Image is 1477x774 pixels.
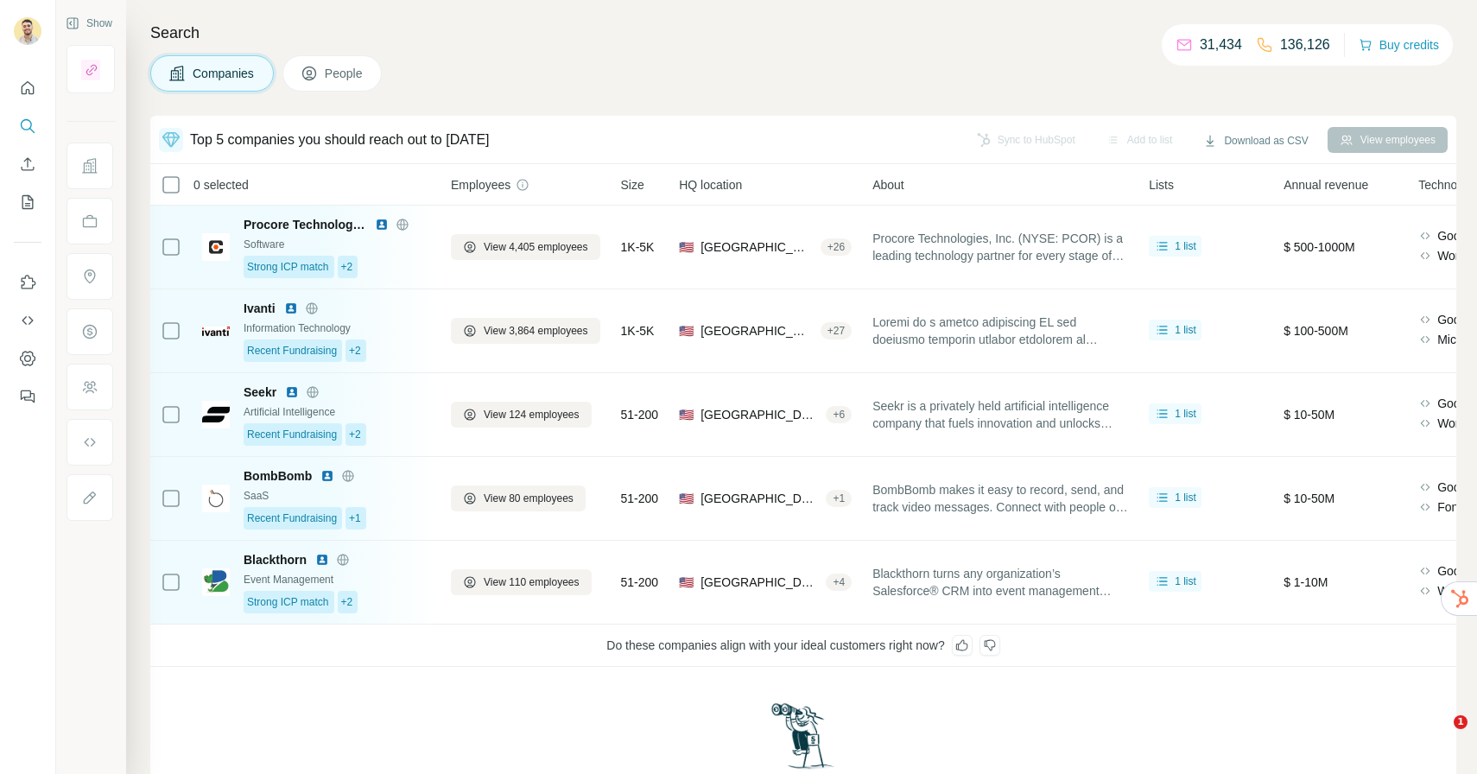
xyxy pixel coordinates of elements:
[484,323,588,339] span: View 3,864 employees
[821,323,852,339] div: + 27
[679,406,694,423] span: 🇺🇸
[1149,176,1174,193] span: Lists
[14,111,41,142] button: Search
[872,230,1128,264] span: Procore Technologies, Inc. (NYSE: PCOR) is a leading technology partner for every stage of constr...
[621,574,659,591] span: 51-200
[341,594,353,610] span: +2
[320,469,334,483] img: LinkedIn logo
[325,65,364,82] span: People
[244,216,366,233] span: Procore Technologies
[244,300,276,317] span: Ivanti
[821,239,852,255] div: + 26
[700,322,814,339] span: [GEOGRAPHIC_DATA]
[14,305,41,336] button: Use Surfe API
[621,176,644,193] span: Size
[484,574,580,590] span: View 110 employees
[1284,176,1368,193] span: Annual revenue
[1359,33,1439,57] button: Buy credits
[315,553,329,567] img: LinkedIn logo
[244,551,307,568] span: Blackthorn
[700,238,814,256] span: [GEOGRAPHIC_DATA], [US_STATE]
[150,21,1456,45] h4: Search
[14,381,41,412] button: Feedback
[244,488,430,504] div: SaaS
[621,322,655,339] span: 1K-5K
[244,572,430,587] div: Event Management
[700,490,819,507] span: [GEOGRAPHIC_DATA], [US_STATE]
[826,491,852,506] div: + 1
[14,149,41,180] button: Enrich CSV
[700,574,819,591] span: [GEOGRAPHIC_DATA], [US_STATE]
[872,481,1128,516] span: BombBomb makes it easy to record, send, and track video messages. Connect with people on a human ...
[679,238,694,256] span: 🇺🇸
[349,343,361,358] span: +2
[621,490,659,507] span: 51-200
[247,594,329,610] span: Strong ICP match
[202,401,230,428] img: Logo of Seekr
[284,301,298,315] img: LinkedIn logo
[247,343,337,358] span: Recent Fundraising
[341,259,353,275] span: +2
[484,239,588,255] span: View 4,405 employees
[349,427,361,442] span: +2
[190,130,490,150] div: Top 5 companies you should reach out to [DATE]
[14,187,41,218] button: My lists
[1454,715,1467,729] span: 1
[193,176,249,193] span: 0 selected
[244,320,430,336] div: Information Technology
[247,427,337,442] span: Recent Fundraising
[1191,128,1320,154] button: Download as CSV
[826,574,852,590] div: + 4
[1284,575,1328,589] span: $ 1-10M
[484,407,580,422] span: View 124 employees
[1175,574,1196,589] span: 1 list
[1175,490,1196,505] span: 1 list
[285,385,299,399] img: LinkedIn logo
[451,402,592,428] button: View 124 employees
[150,625,1456,667] div: Do these companies align with your ideal customers right now?
[451,176,510,193] span: Employees
[247,259,329,275] span: Strong ICP match
[872,397,1128,432] span: Seekr is a privately held artificial intelligence company that fuels innovation and unlocks produ...
[451,234,600,260] button: View 4,405 employees
[621,406,659,423] span: 51-200
[1418,715,1460,757] iframe: Intercom live chat
[1200,35,1242,55] p: 31,434
[872,314,1128,348] span: Loremi do s ametco adipiscing EL sed doeiusmo temporin utlabor etdolorem al enimadmin venia quisn...
[679,490,694,507] span: 🇺🇸
[1280,35,1330,55] p: 136,126
[14,73,41,104] button: Quick start
[244,384,276,401] span: Seekr
[202,485,230,512] img: Logo of BombBomb
[202,568,230,596] img: Logo of Blackthorn
[375,218,389,232] img: LinkedIn logo
[826,407,852,422] div: + 6
[14,17,41,45] img: Avatar
[247,511,337,526] span: Recent Fundraising
[679,574,694,591] span: 🇺🇸
[1175,322,1196,338] span: 1 list
[679,322,694,339] span: 🇺🇸
[202,233,230,261] img: Logo of Procore Technologies
[349,511,361,526] span: +1
[451,318,600,344] button: View 3,864 employees
[1284,324,1348,338] span: $ 100-500M
[202,327,230,336] img: Logo of Ivanti
[484,491,574,506] span: View 80 employees
[244,467,312,485] span: BombBomb
[1284,492,1334,505] span: $ 10-50M
[14,267,41,298] button: Use Surfe on LinkedIn
[1284,240,1355,254] span: $ 500-1000M
[244,404,430,420] div: Artificial Intelligence
[621,238,655,256] span: 1K-5K
[679,176,742,193] span: HQ location
[872,565,1128,600] span: Blackthorn turns any organization’s Salesforce® CRM into event management software powered by the...
[872,176,904,193] span: About
[1175,238,1196,254] span: 1 list
[1175,406,1196,422] span: 1 list
[700,406,819,423] span: [GEOGRAPHIC_DATA]
[54,10,124,36] button: Show
[1284,408,1334,422] span: $ 10-50M
[244,237,430,252] div: Software
[451,569,592,595] button: View 110 employees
